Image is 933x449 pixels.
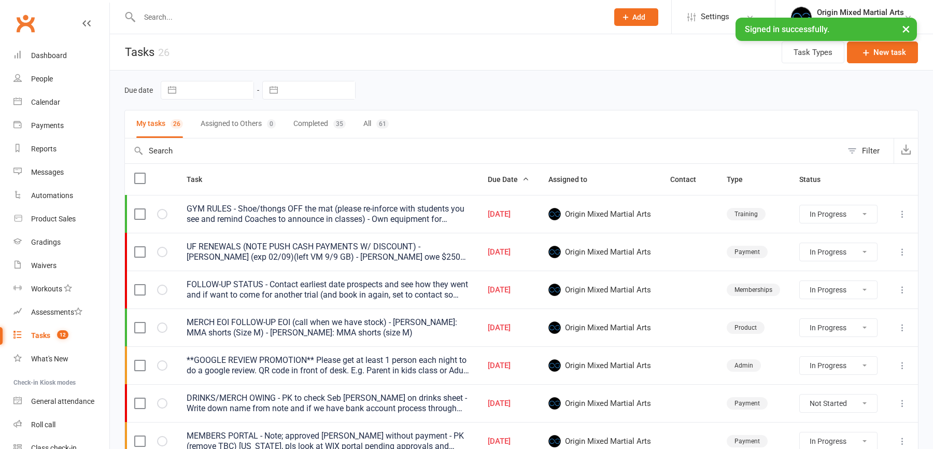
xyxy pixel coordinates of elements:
img: Origin Mixed Martial Arts [548,284,561,296]
button: My tasks26 [136,110,183,138]
h1: Tasks [110,34,169,70]
div: UF RENEWALS (NOTE PUSH CASH PAYMENTS W/ DISCOUNT) - [PERSON_NAME] (exp 02/09)(left VM 9/9 GB) - [... [187,242,469,262]
span: Settings [701,5,729,29]
div: **GOOGLE REVIEW PROMOTION** Please get at least 1 person each night to do a google review. QR cod... [187,355,469,376]
div: Filter [862,145,880,157]
div: Payments [31,121,64,130]
div: People [31,75,53,83]
span: Origin Mixed Martial Arts [548,321,652,334]
button: All61 [363,110,389,138]
div: Payment [727,246,768,258]
div: DRINKS/MERCH OWING - PK to check Seb [PERSON_NAME] on drinks sheet - Write down name from note an... [187,393,469,414]
div: What's New [31,355,68,363]
span: Task [187,175,214,184]
button: Task Types [782,41,844,63]
span: Add [632,13,645,21]
div: Product Sales [31,215,76,223]
a: Waivers [13,254,109,277]
div: 0 [267,119,276,129]
div: [DATE] [488,324,530,332]
span: Origin Mixed Martial Arts [548,284,652,296]
a: Dashboard [13,44,109,67]
button: Filter [842,138,894,163]
span: Origin Mixed Martial Arts [548,359,652,372]
div: Memberships [727,284,780,296]
img: Origin Mixed Martial Arts [548,321,561,334]
div: [DATE] [488,399,530,408]
div: [DATE] [488,361,530,370]
button: Assigned to Others0 [201,110,276,138]
div: Gradings [31,238,61,246]
div: MERCH EOI FOLLOW-UP EOI (call when we have stock) - [PERSON_NAME]: MMA shorts (Size M) - [PERSON_... [187,317,469,338]
a: Reports [13,137,109,161]
a: Automations [13,184,109,207]
button: Completed35 [293,110,346,138]
div: Automations [31,191,73,200]
button: Add [614,8,658,26]
a: Payments [13,114,109,137]
div: [DATE] [488,248,530,257]
div: [DATE] [488,437,530,446]
span: Origin Mixed Martial Arts [548,208,652,220]
div: General attendance [31,397,94,405]
span: Assigned to [548,175,599,184]
div: Messages [31,168,64,176]
div: Admin [727,359,761,372]
button: Due Date [488,173,529,186]
div: GYM RULES - Shoe/thongs OFF the mat (please re-inforce with students you see and remind Coaches t... [187,204,469,224]
img: Origin Mixed Martial Arts [548,359,561,372]
div: 35 [333,119,346,129]
img: thumb_image1665119159.png [791,7,812,27]
input: Search... [136,10,601,24]
a: Roll call [13,413,109,437]
div: Training [727,208,766,220]
a: What's New [13,347,109,371]
a: Workouts [13,277,109,301]
div: [DATE] [488,210,530,219]
button: × [897,18,915,40]
button: Contact [670,173,708,186]
div: FOLLOW-UP STATUS - Contact earliest date prospects and see how they went and if want to come for ... [187,279,469,300]
a: Tasks 12 [13,324,109,347]
div: Tasks [31,331,50,340]
img: Origin Mixed Martial Arts [548,397,561,410]
div: [DATE] [488,286,530,294]
span: Status [799,175,832,184]
div: Roll call [31,420,55,429]
button: Type [727,173,754,186]
img: Origin Mixed Martial Arts [548,208,561,220]
label: Due date [124,86,153,94]
span: 12 [57,330,68,339]
div: Origin Mixed Martial Arts [817,8,904,17]
div: Assessments [31,308,82,316]
div: Origin Mixed Martial Arts [817,17,904,26]
img: Origin Mixed Martial Arts [548,435,561,447]
div: 61 [376,119,389,129]
a: General attendance kiosk mode [13,390,109,413]
div: Waivers [31,261,56,270]
a: Messages [13,161,109,184]
button: Assigned to [548,173,599,186]
span: Origin Mixed Martial Arts [548,246,652,258]
span: Signed in successfully. [745,24,829,34]
button: New task [847,41,918,63]
img: Origin Mixed Martial Arts [548,246,561,258]
div: Payment [727,397,768,410]
a: Clubworx [12,10,38,36]
a: Product Sales [13,207,109,231]
a: Gradings [13,231,109,254]
div: Product [727,321,765,334]
div: Calendar [31,98,60,106]
div: Payment [727,435,768,447]
a: Calendar [13,91,109,114]
span: Due Date [488,175,529,184]
div: Dashboard [31,51,67,60]
a: People [13,67,109,91]
a: Assessments [13,301,109,324]
span: Type [727,175,754,184]
input: Search [125,138,842,163]
div: 26 [158,46,169,59]
span: Contact [670,175,708,184]
span: Origin Mixed Martial Arts [548,435,652,447]
div: Reports [31,145,56,153]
